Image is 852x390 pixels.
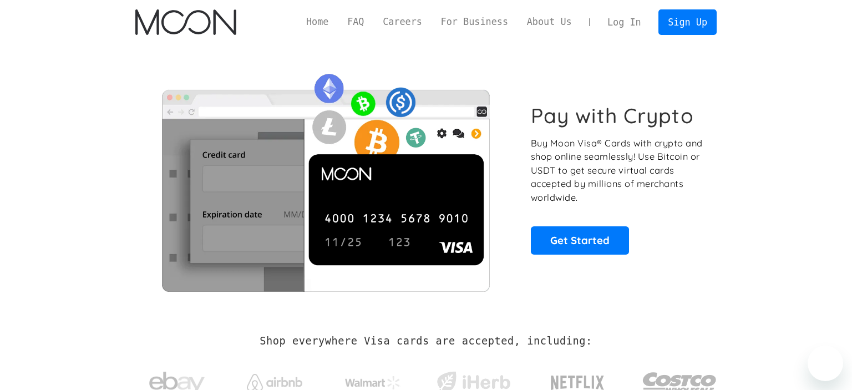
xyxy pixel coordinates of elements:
a: home [135,9,236,35]
a: Get Started [531,226,629,254]
a: Sign Up [658,9,716,34]
iframe: Button to launch messaging window [808,346,843,381]
img: Walmart [345,376,400,389]
img: Moon Logo [135,9,236,35]
h2: Shop everywhere Visa cards are accepted, including: [260,335,592,347]
a: Home [297,15,338,29]
h1: Pay with Crypto [531,103,694,128]
img: Moon Cards let you spend your crypto anywhere Visa is accepted. [135,66,515,291]
p: Buy Moon Visa® Cards with crypto and shop online seamlessly! Use Bitcoin or USDT to get secure vi... [531,136,704,205]
a: Careers [373,15,431,29]
a: FAQ [338,15,373,29]
a: About Us [518,15,581,29]
a: Log In [598,10,650,34]
a: For Business [432,15,518,29]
